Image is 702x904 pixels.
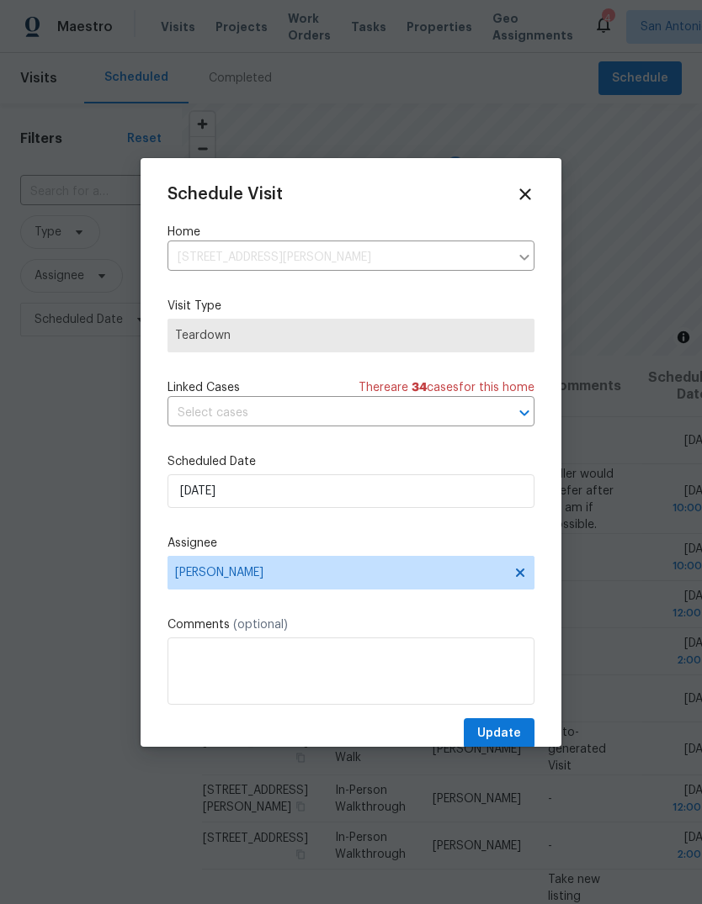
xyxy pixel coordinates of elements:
label: Comments [168,616,534,633]
button: Open [513,401,536,425]
span: Close [516,185,534,204]
span: There are case s for this home [359,379,534,396]
span: (optional) [233,619,288,631]
span: Teardown [175,327,527,344]
button: Update [464,718,534,749]
input: M/D/YYYY [168,474,534,508]
label: Visit Type [168,298,534,315]
span: [PERSON_NAME] [175,566,505,579]
span: Update [477,723,521,744]
input: Select cases [168,400,487,426]
label: Scheduled Date [168,453,534,470]
span: 34 [412,382,427,394]
span: Linked Cases [168,379,240,396]
span: Schedule Visit [168,186,283,203]
input: Enter in an address [168,245,509,271]
label: Assignee [168,535,534,552]
label: Home [168,224,534,241]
